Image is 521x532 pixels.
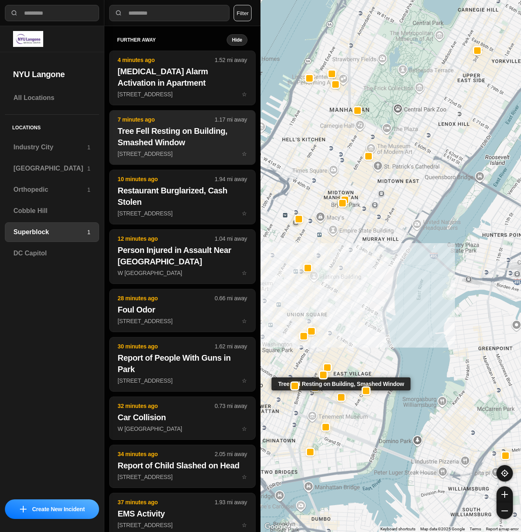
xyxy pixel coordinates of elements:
img: search [10,9,18,17]
a: 12 minutes ago1.04 mi awayPerson Injured in Assault Near [GEOGRAPHIC_DATA]W [GEOGRAPHIC_DATA]star [109,269,256,276]
button: 34 minutes ago2.05 mi awayReport of Child Slashed on Head[STREET_ADDRESS]star [109,445,256,488]
p: 4 minutes ago [118,56,215,64]
p: Create New Incident [32,505,85,513]
p: [STREET_ADDRESS] [118,150,247,158]
p: 0.66 mi away [215,294,247,302]
h2: Person Injured in Assault Near [GEOGRAPHIC_DATA] [118,244,247,267]
a: Report a map error [486,527,519,531]
p: [STREET_ADDRESS] [118,317,247,325]
a: Cobble Hill [5,201,99,221]
button: zoom-out [497,503,513,519]
img: zoom-out [501,508,508,514]
a: Industry City1 [5,137,99,157]
button: Keyboard shortcuts [380,526,415,532]
p: 37 minutes ago [118,498,215,506]
img: search [115,9,123,17]
button: Filter [234,5,252,21]
span: star [242,91,247,98]
small: Hide [232,37,242,43]
p: W [GEOGRAPHIC_DATA] [118,269,247,277]
button: 7 minutes ago1.17 mi awayTree Fell Resting on Building, Smashed Window[STREET_ADDRESS]star [109,110,256,165]
button: Tree Fell Resting on Building, Smashed Window [336,393,345,402]
p: 1.94 mi away [215,175,247,183]
span: star [242,426,247,432]
p: 1.52 mi away [215,56,247,64]
h2: Foul Odor [118,304,247,315]
h3: Superblock [13,227,87,237]
h3: All Locations [13,93,91,103]
img: Google [263,521,289,532]
h5: Locations [5,115,99,137]
p: [STREET_ADDRESS] [118,377,247,385]
a: 7 minutes ago1.17 mi awayTree Fell Resting on Building, Smashed Window[STREET_ADDRESS]star [109,150,256,157]
a: 10 minutes ago1.94 mi awayRestaurant Burglarized, Cash Stolen[STREET_ADDRESS]star [109,210,256,217]
a: 34 minutes ago2.05 mi awayReport of Child Slashed on Head[STREET_ADDRESS]star [109,473,256,480]
h2: EMS Activity [118,508,247,519]
p: 10 minutes ago [118,175,215,183]
img: icon [20,506,26,512]
p: [STREET_ADDRESS] [118,90,247,98]
span: star [242,270,247,276]
span: star [242,151,247,157]
h2: Report of Child Slashed on Head [118,460,247,471]
p: 1 [87,228,91,236]
img: zoom-in [501,491,508,498]
a: All Locations [5,88,99,108]
p: 12 minutes ago [118,235,215,243]
p: 1.62 mi away [215,342,247,350]
p: [STREET_ADDRESS] [118,209,247,217]
p: 7 minutes ago [118,115,215,124]
button: 32 minutes ago0.73 mi awayCar CollisionW [GEOGRAPHIC_DATA]star [109,397,256,440]
span: star [242,377,247,384]
p: 1.17 mi away [215,115,247,124]
p: 1 [87,164,91,173]
h2: NYU Langone [13,69,91,80]
a: Open this area in Google Maps (opens a new window) [263,521,289,532]
img: recenter [501,470,508,477]
p: [STREET_ADDRESS] [118,521,247,529]
button: 28 minutes ago0.66 mi awayFoul Odor[STREET_ADDRESS]star [109,289,256,332]
h5: further away [117,37,227,43]
a: [GEOGRAPHIC_DATA]1 [5,159,99,178]
p: 28 minutes ago [118,294,215,302]
button: zoom-in [497,486,513,503]
button: recenter [497,465,513,481]
a: Terms (opens in new tab) [470,527,481,531]
button: iconCreate New Incident [5,499,99,519]
h3: Orthopedic [13,185,87,195]
span: star [242,522,247,528]
p: [STREET_ADDRESS] [118,473,247,481]
a: 32 minutes ago0.73 mi awayCar CollisionW [GEOGRAPHIC_DATA]star [109,425,256,432]
p: 1 [87,143,91,151]
span: star [242,210,247,217]
h2: Car Collision [118,412,247,423]
p: W [GEOGRAPHIC_DATA] [118,425,247,433]
a: 37 minutes ago1.93 mi awayEMS Activity[STREET_ADDRESS]star [109,521,256,528]
p: 1.04 mi away [215,235,247,243]
h2: Restaurant Burglarized, Cash Stolen [118,185,247,208]
h3: Industry City [13,142,87,152]
a: 30 minutes ago1.62 mi awayReport of People With Guns in Park[STREET_ADDRESS]star [109,377,256,384]
a: 4 minutes ago1.52 mi away[MEDICAL_DATA] Alarm Activation in Apartment[STREET_ADDRESS]star [109,91,256,98]
p: 1.93 mi away [215,498,247,506]
p: 34 minutes ago [118,450,215,458]
a: Orthopedic1 [5,180,99,199]
div: Tree Fell Resting on Building, Smashed Window [272,377,411,390]
h3: DC Capitol [13,248,91,258]
h3: [GEOGRAPHIC_DATA] [13,164,87,173]
h2: Report of People With Guns in Park [118,352,247,375]
h2: Tree Fell Resting on Building, Smashed Window [118,125,247,148]
p: 2.05 mi away [215,450,247,458]
button: 10 minutes ago1.94 mi awayRestaurant Burglarized, Cash Stolen[STREET_ADDRESS]star [109,170,256,224]
button: 4 minutes ago1.52 mi away[MEDICAL_DATA] Alarm Activation in Apartment[STREET_ADDRESS]star [109,51,256,105]
span: star [242,318,247,324]
p: 0.73 mi away [215,402,247,410]
p: 30 minutes ago [118,342,215,350]
a: DC Capitol [5,244,99,263]
h3: Cobble Hill [13,206,91,216]
a: Superblock1 [5,222,99,242]
span: Map data ©2025 Google [420,527,465,531]
span: star [242,474,247,480]
button: Hide [227,34,247,46]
